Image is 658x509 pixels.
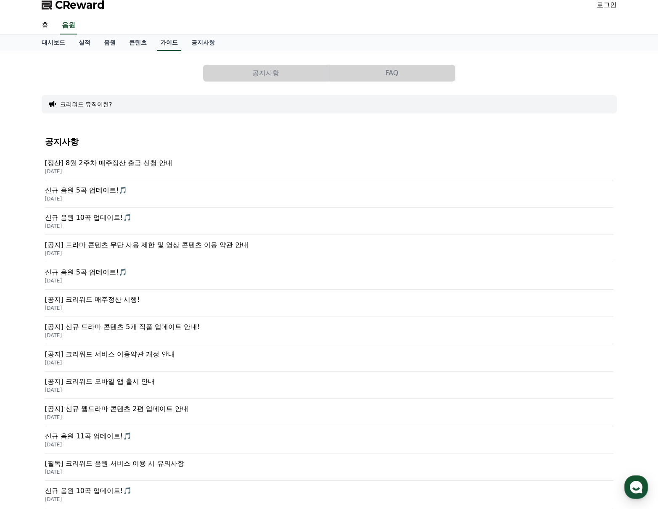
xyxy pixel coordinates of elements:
[45,387,613,393] p: [DATE]
[45,459,613,469] p: [필독] 크리워드 음원 서비스 이용 시 유의사항
[45,349,613,359] p: [공지] 크리워드 서비스 이용약관 개정 안내
[77,280,87,286] span: 대화
[45,377,613,387] p: [공지] 크리워드 모바일 앱 출시 안내
[45,137,613,146] h4: 공지사항
[97,35,122,51] a: 음원
[45,153,613,180] a: [정산] 8월 2주차 매주정산 출금 신청 안내 [DATE]
[45,240,613,250] p: [공지] 드라마 콘텐츠 무단 사용 제한 및 영상 콘텐츠 이용 약관 안내
[45,317,613,344] a: [공지] 신규 드라마 콘텐츠 5개 작품 업데이트 안내! [DATE]
[157,35,181,51] a: 가이드
[45,195,613,202] p: [DATE]
[45,223,613,229] p: [DATE]
[55,266,108,287] a: 대화
[45,399,613,426] a: [공지] 신규 웹드라마 콘텐츠 2편 업데이트 안내 [DATE]
[45,486,613,496] p: 신규 음원 10곡 업데이트!🎵
[45,208,613,235] a: 신규 음원 10곡 업데이트!🎵 [DATE]
[45,322,613,332] p: [공지] 신규 드라마 콘텐츠 5개 작품 업데이트 안내!
[45,277,613,284] p: [DATE]
[185,35,222,51] a: 공지사항
[203,65,329,82] button: 공지사항
[60,17,77,34] a: 음원
[45,180,613,208] a: 신규 음원 5곡 업데이트!🎵 [DATE]
[45,290,613,317] a: [공지] 크리워드 매주정산 시행! [DATE]
[45,426,613,454] a: 신규 음원 11곡 업데이트!🎵 [DATE]
[45,235,613,262] a: [공지] 드라마 콘텐츠 무단 사용 제한 및 영상 콘텐츠 이용 약관 안내 [DATE]
[45,372,613,399] a: [공지] 크리워드 모바일 앱 출시 안내 [DATE]
[329,65,455,82] button: FAQ
[72,35,97,51] a: 실적
[45,404,613,414] p: [공지] 신규 웹드라마 콘텐츠 2편 업데이트 안내
[45,305,613,311] p: [DATE]
[45,469,613,475] p: [DATE]
[45,481,613,508] a: 신규 음원 10곡 업데이트!🎵 [DATE]
[35,17,55,34] a: 홈
[45,332,613,339] p: [DATE]
[3,266,55,287] a: 홈
[45,441,613,448] p: [DATE]
[45,431,613,441] p: 신규 음원 11곡 업데이트!🎵
[45,168,613,175] p: [DATE]
[130,279,140,286] span: 설정
[45,414,613,421] p: [DATE]
[122,35,153,51] a: 콘텐츠
[108,266,161,287] a: 설정
[45,158,613,168] p: [정산] 8월 2주차 매주정산 출금 신청 안내
[45,496,613,503] p: [DATE]
[45,185,613,195] p: 신규 음원 5곡 업데이트!🎵
[60,100,112,108] button: 크리워드 뮤직이란?
[26,279,32,286] span: 홈
[45,250,613,257] p: [DATE]
[45,454,613,481] a: [필독] 크리워드 음원 서비스 이용 시 유의사항 [DATE]
[45,359,613,366] p: [DATE]
[45,262,613,290] a: 신규 음원 5곡 업데이트!🎵 [DATE]
[45,295,613,305] p: [공지] 크리워드 매주정산 시행!
[45,213,613,223] p: 신규 음원 10곡 업데이트!🎵
[45,267,613,277] p: 신규 음원 5곡 업데이트!🎵
[35,35,72,51] a: 대시보드
[45,344,613,372] a: [공지] 크리워드 서비스 이용약관 개정 안내 [DATE]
